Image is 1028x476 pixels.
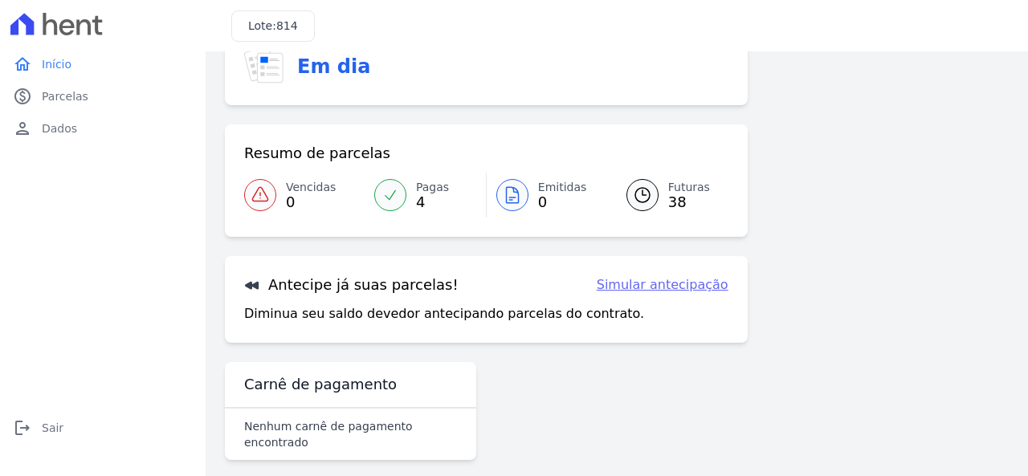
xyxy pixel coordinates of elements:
[42,120,77,136] span: Dados
[244,173,365,218] a: Vencidas 0
[538,196,587,209] span: 0
[42,420,63,436] span: Sair
[607,173,728,218] a: Futuras 38
[13,119,32,138] i: person
[6,112,199,144] a: personDados
[597,275,728,295] a: Simular antecipação
[244,304,644,323] p: Diminua seu saldo devedor antecipando parcelas do contrato.
[668,196,710,209] span: 38
[6,48,199,80] a: homeInício
[297,52,370,81] h3: Em dia
[538,179,587,196] span: Emitidas
[244,418,457,450] p: Nenhum carnê de pagamento encontrado
[244,375,397,394] h3: Carnê de pagamento
[6,80,199,112] a: paidParcelas
[487,173,607,218] a: Emitidas 0
[248,18,298,35] h3: Lote:
[244,144,390,163] h3: Resumo de parcelas
[42,56,71,72] span: Início
[6,412,199,444] a: logoutSair
[13,55,32,74] i: home
[286,196,336,209] span: 0
[276,19,298,32] span: 814
[286,179,336,196] span: Vencidas
[13,418,32,437] i: logout
[13,87,32,106] i: paid
[416,179,449,196] span: Pagas
[244,275,459,295] h3: Antecipe já suas parcelas!
[668,179,710,196] span: Futuras
[42,88,88,104] span: Parcelas
[365,173,486,218] a: Pagas 4
[416,196,449,209] span: 4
